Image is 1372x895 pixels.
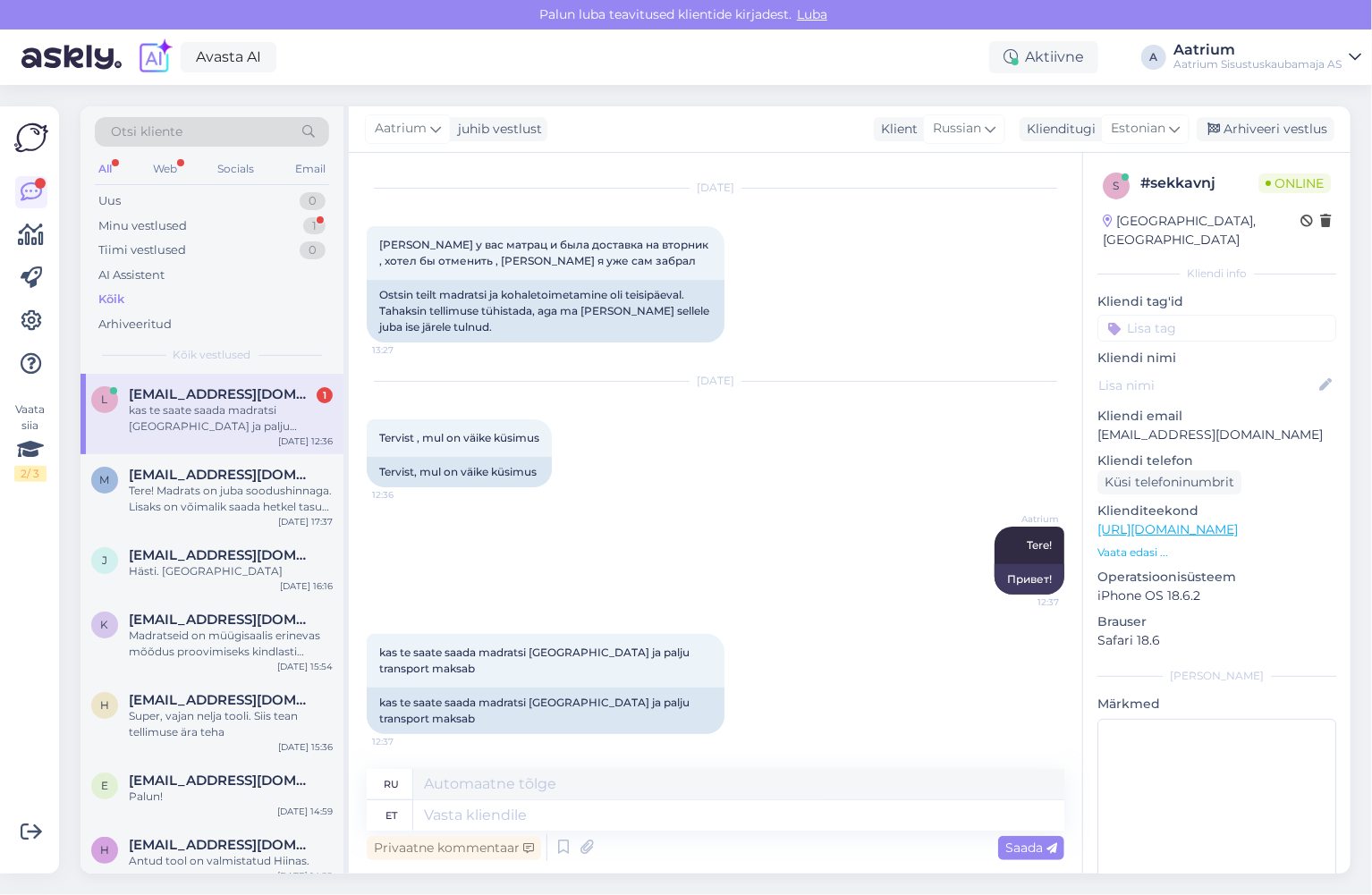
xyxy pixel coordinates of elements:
[1097,695,1336,713] p: Märkmed
[792,6,833,22] span: Luba
[1097,568,1336,587] p: Operatsioonisüsteem
[1097,266,1336,282] div: Kliendi info
[372,488,439,502] span: 12:36
[129,708,333,740] div: Super, vajan nelja tooli. Siis tean tellimuse ära teha
[14,121,48,155] img: Askly Logo
[1097,521,1238,537] a: [URL][DOMAIN_NAME]
[149,157,181,181] div: Web
[1027,538,1052,552] span: Tere!
[1111,119,1165,139] span: Estonian
[100,473,110,486] span: m
[129,563,333,579] div: Hästi. [GEOGRAPHIC_DATA]
[102,393,108,406] span: l
[95,157,115,181] div: All
[129,612,315,628] span: kerstilillemets91@gmail.com
[1097,349,1336,367] p: Kliendi nimi
[98,217,187,235] div: Minu vestlused
[129,547,315,563] span: joonas.kakko9@gmail.com
[292,157,329,181] div: Email
[1173,43,1361,72] a: AatriumAatrium Sisustuskaubamaja AS
[129,773,315,789] span: e.rannaste@gmail.com
[992,595,1059,609] span: 12:37
[1140,173,1258,194] div: # sekkavnj
[277,660,333,673] div: [DATE] 15:54
[1097,587,1336,605] p: iPhone OS 18.6.2
[14,466,47,482] div: 2 / 3
[136,38,174,76] img: explore-ai
[98,316,172,334] div: Arhiveeritud
[101,618,109,631] span: k
[367,180,1064,196] div: [DATE]
[1097,426,1336,444] p: [EMAIL_ADDRESS][DOMAIN_NAME]
[317,387,333,403] div: 1
[385,800,397,831] div: et
[278,740,333,754] div: [DATE] 15:36
[1097,612,1336,631] p: Brauser
[1141,45,1166,70] div: A
[989,41,1098,73] div: Aktiivne
[367,688,724,734] div: kas te saate saada madratsi [GEOGRAPHIC_DATA] ja palju transport maksab
[1097,315,1336,342] input: Lisa tag
[372,343,439,357] span: 13:27
[367,836,541,860] div: Privaatne kommentaar
[129,692,315,708] span: Helenvunder@hotmail.com
[1097,452,1336,470] p: Kliendi telefon
[100,698,109,712] span: H
[1020,120,1096,139] div: Klienditugi
[1098,376,1316,395] input: Lisa nimi
[1197,117,1334,141] div: Arhiveeri vestlus
[129,467,315,483] span: markoreinumae60@gmail.com
[100,843,109,857] span: h
[1114,179,1120,192] span: s
[1097,407,1336,426] p: Kliendi email
[174,347,251,363] span: Kõik vestlused
[300,241,326,259] div: 0
[384,769,399,799] div: ru
[933,119,981,139] span: Russian
[129,386,315,402] span: l3br0n23@mail.ru
[992,512,1059,526] span: Aatrium
[98,241,186,259] div: Tiimi vestlused
[98,291,124,308] div: Kõik
[1097,502,1336,520] p: Klienditeekond
[367,373,1064,389] div: [DATE]
[1005,840,1057,856] span: Saada
[129,789,333,805] div: Palun!
[1097,292,1336,311] p: Kliendi tag'id
[451,120,542,139] div: juhib vestlust
[1097,668,1336,684] div: [PERSON_NAME]
[277,805,333,818] div: [DATE] 14:59
[277,869,333,882] div: [DATE] 14:22
[129,853,333,869] div: Antud tool on valmistatud Hiinas.
[1097,470,1241,494] div: Küsi telefoninumbrit
[129,837,315,853] span: hellamarats@gmail.com
[101,779,108,792] span: e
[102,553,107,567] span: j
[372,735,439,748] span: 12:37
[367,457,552,487] div: Tervist, mul on väike küsimus
[98,192,121,210] div: Uus
[280,579,333,593] div: [DATE] 16:16
[1173,57,1342,72] div: Aatrium Sisustuskaubamaja AS
[214,157,258,181] div: Socials
[379,238,711,267] span: [PERSON_NAME] у вас матрац и была доставка на вторник , хотел бы отменить , [PERSON_NAME] я уже с...
[278,435,333,448] div: [DATE] 12:36
[98,266,165,284] div: AI Assistent
[303,217,326,235] div: 1
[300,192,326,210] div: 0
[111,122,182,141] span: Otsi kliente
[181,42,276,72] a: Avasta AI
[379,431,539,444] span: Tervist , mul on väike küsimus
[1258,173,1331,193] span: Online
[129,483,333,515] div: Tere! Madrats on juba soodushinnaga. Lisaks on võimalik saada hetkel tasuta kojuvedu [PERSON_NAME...
[1173,43,1342,57] div: Aatrium
[278,515,333,528] div: [DATE] 17:37
[129,628,333,660] div: Madratseid on müügisaalis erinevas mõõdus proovimiseks kindlasti olemas. [PERSON_NAME] viimistlus...
[1097,631,1336,650] p: Safari 18.6
[375,119,427,139] span: Aatrium
[14,401,47,482] div: Vaata siia
[367,280,724,342] div: Ostsin teilt madratsi ja kohaletoimetamine oli teisipäeval. Tahaksin tellimuse tühistada, aga ma ...
[379,646,692,675] span: kas te saate saada madratsi [GEOGRAPHIC_DATA] ja palju transport maksab
[874,120,918,139] div: Klient
[1103,212,1300,249] div: [GEOGRAPHIC_DATA], [GEOGRAPHIC_DATA]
